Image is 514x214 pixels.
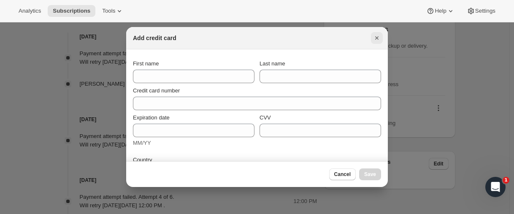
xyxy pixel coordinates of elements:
[48,5,95,17] button: Subscriptions
[260,114,271,121] span: CVV
[133,60,159,67] span: First name
[19,8,41,14] span: Analytics
[475,8,495,14] span: Settings
[503,177,509,184] span: 1
[334,171,351,178] span: Cancel
[102,8,115,14] span: Tools
[97,5,129,17] button: Tools
[133,87,180,94] span: Credit card number
[53,8,90,14] span: Subscriptions
[329,168,356,180] button: Cancel
[133,140,151,146] span: MM/YY
[371,32,383,44] button: Close
[421,5,460,17] button: Help
[260,60,285,67] span: Last name
[133,34,176,42] h2: Add credit card
[485,177,506,197] iframe: Intercom live chat
[435,8,446,14] span: Help
[14,5,46,17] button: Analytics
[133,114,170,121] span: Expiration date
[462,5,500,17] button: Settings
[133,157,152,163] span: Country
